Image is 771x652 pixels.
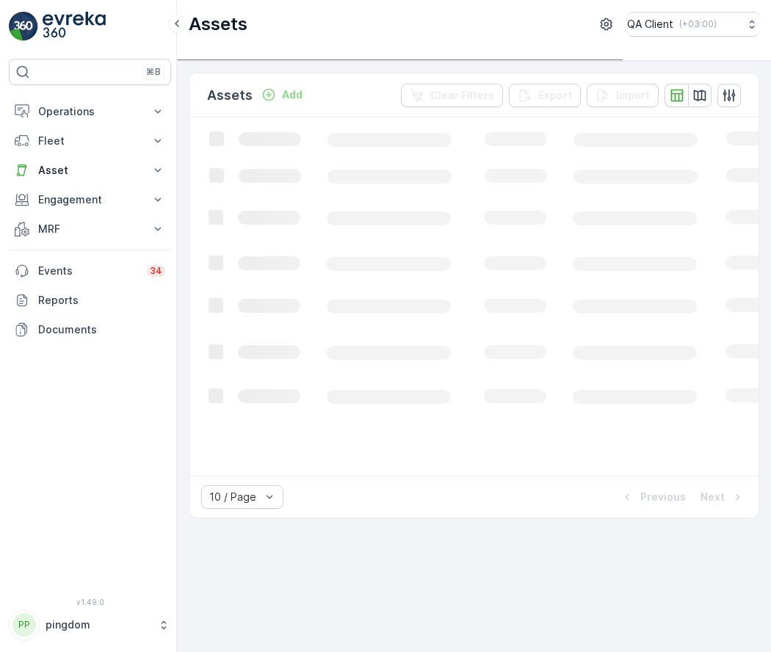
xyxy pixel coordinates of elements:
[46,617,151,632] p: pingdom
[38,322,165,337] p: Documents
[189,12,247,36] p: Assets
[9,185,171,214] button: Engagement
[699,488,747,506] button: Next
[538,88,572,103] p: Export
[618,488,687,506] button: Previous
[9,156,171,185] button: Asset
[9,598,171,606] span: v 1.49.0
[587,84,659,107] button: Import
[9,214,171,244] button: MRF
[207,85,253,106] p: Assets
[430,88,494,103] p: Clear Filters
[509,84,581,107] button: Export
[616,88,650,103] p: Import
[627,17,673,32] p: QA Client
[9,256,171,286] a: Events34
[38,134,142,148] p: Fleet
[401,84,503,107] button: Clear Filters
[38,163,142,178] p: Asset
[38,104,142,119] p: Operations
[9,315,171,344] a: Documents
[9,126,171,156] button: Fleet
[38,192,142,207] p: Engagement
[43,12,106,41] img: logo_light-DOdMpM7g.png
[12,613,36,637] div: PP
[146,66,161,78] p: ⌘B
[282,87,303,102] p: Add
[9,97,171,126] button: Operations
[256,86,308,104] button: Add
[640,490,686,504] p: Previous
[9,609,171,640] button: PPpingdom
[150,265,162,277] p: 34
[701,490,725,504] p: Next
[679,18,717,30] p: ( +03:00 )
[38,293,165,308] p: Reports
[38,222,142,236] p: MRF
[627,12,759,37] button: QA Client(+03:00)
[38,264,138,278] p: Events
[9,12,38,41] img: logo
[9,286,171,315] a: Reports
